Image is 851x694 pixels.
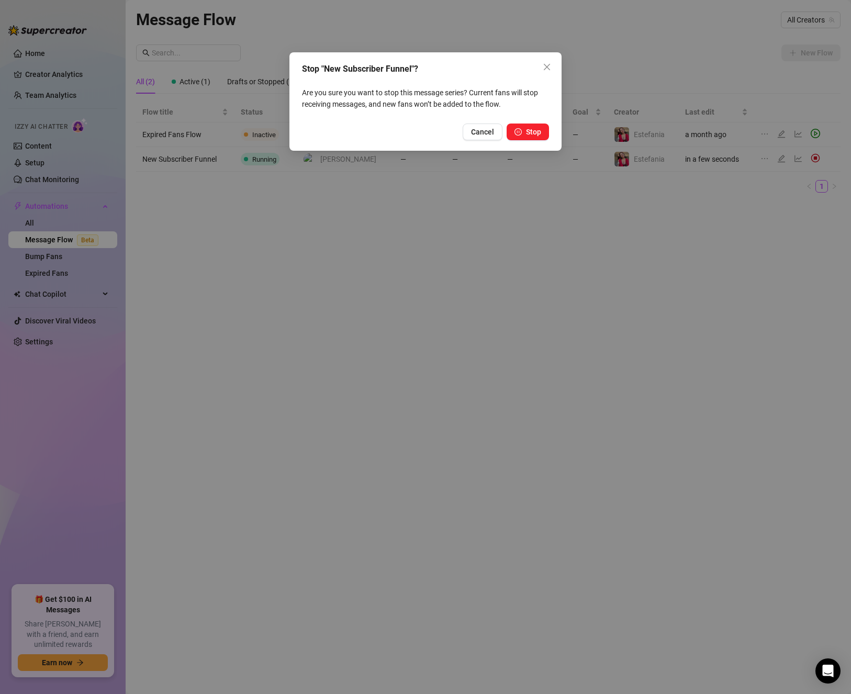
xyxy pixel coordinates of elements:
p: Are you sure you want to stop this message series? Current fans will stop receiving messages, and... [302,87,549,110]
div: Open Intercom Messenger [815,658,841,684]
div: Stop "New Subscriber Funnel"? [302,63,549,75]
button: Close [539,59,555,75]
span: Stop [526,128,541,136]
span: pause-circle [514,128,522,136]
span: close [543,63,551,71]
span: Close [539,63,555,71]
button: Cancel [463,124,502,140]
span: Cancel [471,128,494,136]
button: Stop [507,124,549,140]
